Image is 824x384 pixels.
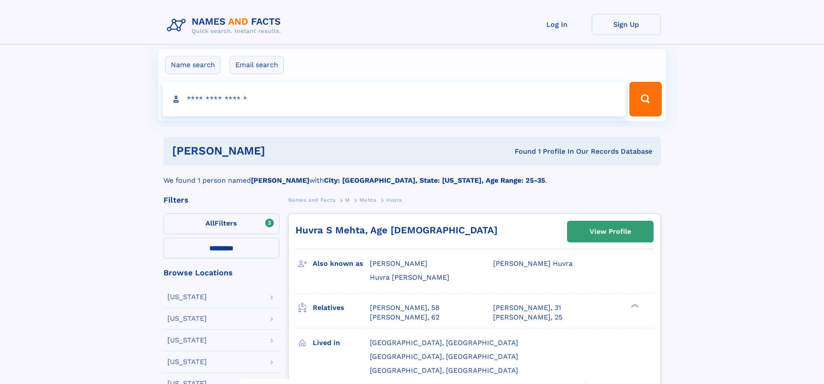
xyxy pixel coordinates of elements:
[288,194,336,205] a: Names and Facts
[370,366,518,374] span: [GEOGRAPHIC_DATA], [GEOGRAPHIC_DATA]
[164,165,661,186] div: We found 1 person named with .
[164,269,279,277] div: Browse Locations
[164,196,279,204] div: Filters
[629,303,639,308] div: ❯
[167,294,207,300] div: [US_STATE]
[386,197,402,203] span: Huvra
[493,303,561,313] a: [PERSON_NAME], 31
[163,82,626,116] input: search input
[370,352,518,361] span: [GEOGRAPHIC_DATA], [GEOGRAPHIC_DATA]
[359,197,376,203] span: Mehta
[629,82,661,116] button: Search Button
[313,336,370,350] h3: Lived in
[523,14,592,35] a: Log In
[370,339,518,347] span: [GEOGRAPHIC_DATA], [GEOGRAPHIC_DATA]
[370,303,439,313] a: [PERSON_NAME], 58
[167,337,207,344] div: [US_STATE]
[313,300,370,315] h3: Relatives
[251,176,309,184] b: [PERSON_NAME]
[590,222,631,242] div: View Profile
[568,221,653,242] a: View Profile
[230,56,284,74] label: Email search
[493,259,573,268] span: [PERSON_NAME] Huvra
[164,213,279,234] label: Filters
[370,259,427,268] span: [PERSON_NAME]
[172,145,390,156] h1: [PERSON_NAME]
[370,313,439,322] a: [PERSON_NAME], 62
[359,194,376,205] a: Mehta
[167,315,207,322] div: [US_STATE]
[295,225,497,236] a: Huvra S Mehta, Age [DEMOGRAPHIC_DATA]
[324,176,545,184] b: City: [GEOGRAPHIC_DATA], State: [US_STATE], Age Range: 25-35
[592,14,661,35] a: Sign Up
[165,56,221,74] label: Name search
[164,14,288,37] img: Logo Names and Facts
[370,273,449,281] span: Huvra [PERSON_NAME]
[345,194,350,205] a: M
[205,219,215,227] span: All
[167,358,207,365] div: [US_STATE]
[493,313,562,322] a: [PERSON_NAME], 25
[313,256,370,271] h3: Also known as
[345,197,350,203] span: M
[390,147,652,156] div: Found 1 Profile In Our Records Database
